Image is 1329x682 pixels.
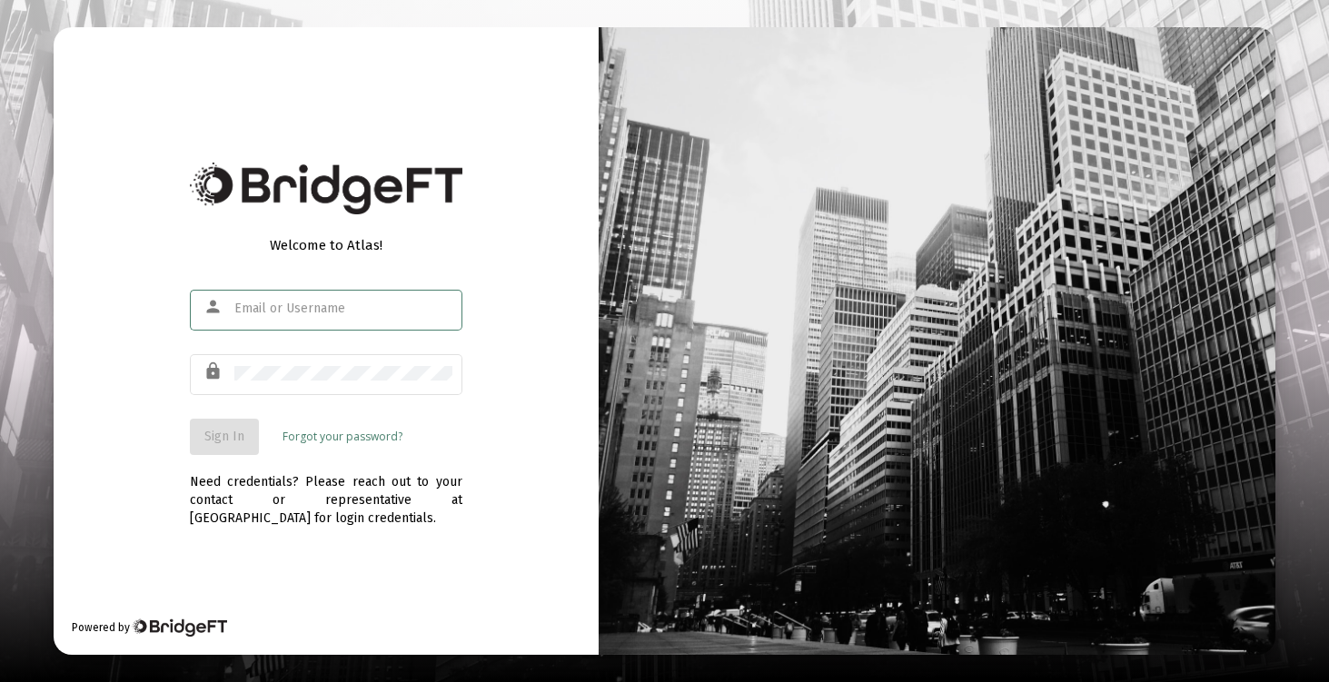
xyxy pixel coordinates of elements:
mat-icon: lock [203,361,225,382]
div: Need credentials? Please reach out to your contact or representative at [GEOGRAPHIC_DATA] for log... [190,455,462,528]
span: Sign In [204,429,244,444]
div: Powered by [72,618,227,637]
button: Sign In [190,419,259,455]
input: Email or Username [234,301,452,316]
img: Bridge Financial Technology Logo [190,163,462,214]
div: Welcome to Atlas! [190,236,462,254]
mat-icon: person [203,296,225,318]
a: Forgot your password? [283,428,402,446]
img: Bridge Financial Technology Logo [132,618,227,637]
